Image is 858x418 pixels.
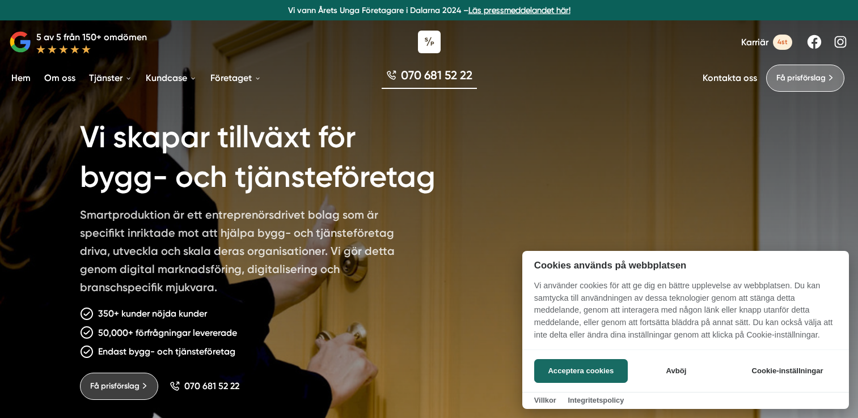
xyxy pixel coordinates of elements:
p: Vi använder cookies för att ge dig en bättre upplevelse av webbplatsen. Du kan samtycka till anvä... [522,280,849,349]
button: Avböj [631,359,721,383]
button: Acceptera cookies [534,359,628,383]
a: Integritetspolicy [568,396,624,404]
button: Cookie-inställningar [738,359,837,383]
h2: Cookies används på webbplatsen [522,260,849,271]
a: Villkor [534,396,556,404]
